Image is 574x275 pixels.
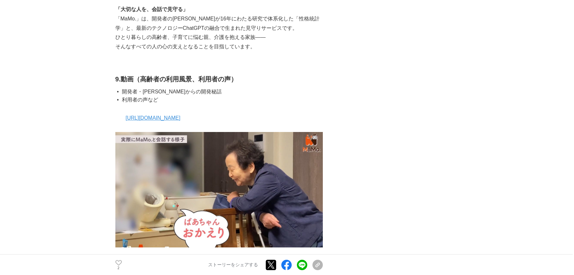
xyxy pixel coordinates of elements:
p: そんなすべての人の心の支えとなることを目指しています。 [115,42,323,52]
h2: 9.動画（高齢者の利用風景、利用者の声） [115,74,323,84]
p: 2 [115,266,122,269]
strong: 「大切な人を、会話で見守る」 [115,6,188,12]
li: 利用者の声など [121,96,323,104]
a: [URL][DOMAIN_NAME] [126,115,181,121]
p: 「MaMo.」は、開発者の[PERSON_NAME]が16年にわたる研究で体系化した「性格統計学」と、最新のテクノロジーChatGPTの融合で生まれた見守りサービスです。 [115,14,323,33]
p: ひとり暮らしの高齢者、子育てに悩む親、介護を抱える家族—— [115,33,323,42]
li: 開発者・[PERSON_NAME]からの開発秘話 [121,88,323,96]
p: ストーリーをシェアする [208,262,258,268]
img: thumbnail_bc7b32a0-db52-11ef-bce4-279ea95c8dda.png [115,132,323,247]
